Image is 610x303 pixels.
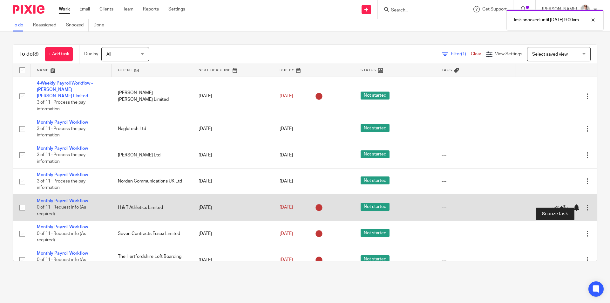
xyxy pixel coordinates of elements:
[112,247,193,273] td: The Hertfordshire Loft Boarding Company Limited
[495,52,522,56] span: View Settings
[280,153,293,157] span: [DATE]
[37,173,88,177] a: Monthly Payroll Workflow
[192,247,273,273] td: [DATE]
[112,221,193,247] td: Seven Contracts Essex Limited
[99,6,113,12] a: Clients
[361,255,390,263] span: Not started
[123,6,133,12] a: Team
[192,142,273,168] td: [DATE]
[361,203,390,211] span: Not started
[112,168,193,194] td: Norden Communications UK Ltd
[442,93,510,99] div: ---
[37,251,88,256] a: Monthly Payroll Workflow
[442,152,510,158] div: ---
[45,47,73,61] a: + Add task
[112,116,193,142] td: Naglotech Ltd
[361,229,390,237] span: Not started
[79,6,90,12] a: Email
[33,52,39,57] span: (8)
[66,19,89,31] a: Snoozed
[361,124,390,132] span: Not started
[143,6,159,12] a: Reports
[451,52,471,56] span: Filter
[33,19,61,31] a: Reassigned
[13,19,28,31] a: To do
[192,77,273,116] td: [DATE]
[37,231,86,243] span: 0 of 11 · Request info (As required)
[37,100,85,112] span: 3 of 11 · Process the pay information
[280,179,293,183] span: [DATE]
[461,52,466,56] span: (1)
[37,81,93,99] a: 4-Weekly Payroll Workflow - [PERSON_NAME] [PERSON_NAME] Limited
[552,204,562,211] a: Mark as done
[192,221,273,247] td: [DATE]
[37,199,88,203] a: Monthly Payroll Workflow
[442,68,452,72] span: Tags
[442,257,510,263] div: ---
[361,92,390,100] span: Not started
[37,120,88,125] a: Monthly Payroll Workflow
[19,51,39,58] h1: To do
[106,52,111,57] span: All
[361,176,390,184] span: Not started
[112,195,193,221] td: H & T Athletics Limited
[471,52,481,56] a: Clear
[192,195,273,221] td: [DATE]
[112,142,193,168] td: [PERSON_NAME] Ltd
[112,77,193,116] td: [PERSON_NAME] [PERSON_NAME] Limited
[37,146,88,151] a: Monthly Payroll Workflow
[93,19,109,31] a: Done
[37,205,86,217] span: 0 of 11 · Request info (As required)
[280,127,293,131] span: [DATE]
[532,52,568,57] span: Select saved view
[280,258,293,262] span: [DATE]
[580,4,590,15] img: IMG_9924.jpg
[442,126,510,132] div: ---
[84,51,98,57] p: Due by
[37,258,86,269] span: 0 of 11 · Request info (As required)
[442,178,510,184] div: ---
[37,179,85,190] span: 3 of 11 · Process the pay information
[13,5,44,14] img: Pixie
[59,6,70,12] a: Work
[37,127,85,138] span: 3 of 11 · Process the pay information
[168,6,185,12] a: Settings
[361,150,390,158] span: Not started
[442,204,510,211] div: ---
[192,168,273,194] td: [DATE]
[280,231,293,236] span: [DATE]
[192,116,273,142] td: [DATE]
[37,225,88,229] a: Monthly Payroll Workflow
[280,205,293,210] span: [DATE]
[513,17,580,23] p: Task snoozed until [DATE] 9:00am.
[280,94,293,98] span: [DATE]
[37,153,85,164] span: 3 of 11 · Process the pay information
[442,231,510,237] div: ---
